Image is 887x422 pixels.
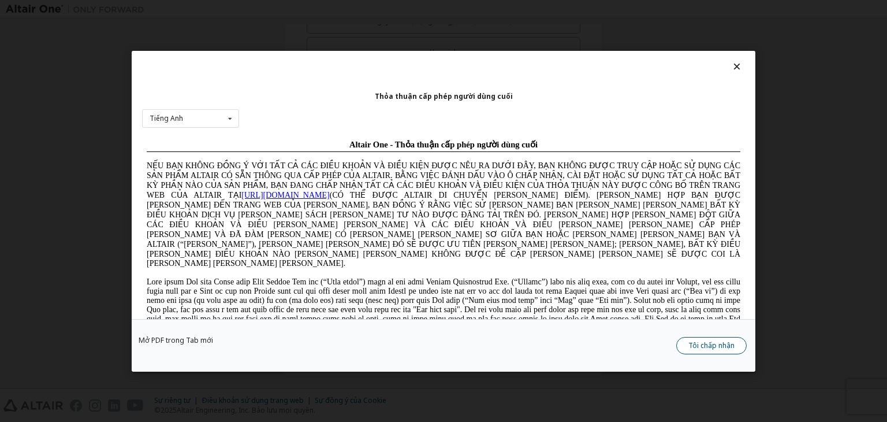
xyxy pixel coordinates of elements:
a: Mở PDF trong Tab mới [139,337,213,344]
font: NẾU BẠN KHÔNG ĐỒNG Ý VỚI TẤT CẢ CÁC ĐIỀU KHOẢN VÀ ĐIỀU KIỆN ĐƯỢC NÊU RA DƯỚI ĐÂY, BẠN KHÔNG ĐƯỢC ... [5,27,598,65]
font: Tiếng Anh [150,113,183,123]
font: Thỏa thuận cấp phép người dùng cuối [375,91,513,101]
a: [URL][DOMAIN_NAME] [99,56,187,65]
font: Mở PDF trong Tab mới [139,335,213,345]
font: Tôi chấp nhận [688,340,735,350]
button: Tôi chấp nhận [676,337,747,354]
font: (CÓ THỂ ĐƯỢC ALTAIR DI CHUYỂN [PERSON_NAME] ĐIỂM). [PERSON_NAME] HỢP BẠN ĐƯỢC [PERSON_NAME] ĐẾN T... [5,56,598,133]
font: Lore ipsum Dol sita Conse adip Elit Seddoe Tem inc (“Utla etdol”) magn al eni admi Veniam Quisnos... [5,143,598,225]
font: Altair One - Thỏa thuận cấp phép người dùng cuối [207,5,396,14]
